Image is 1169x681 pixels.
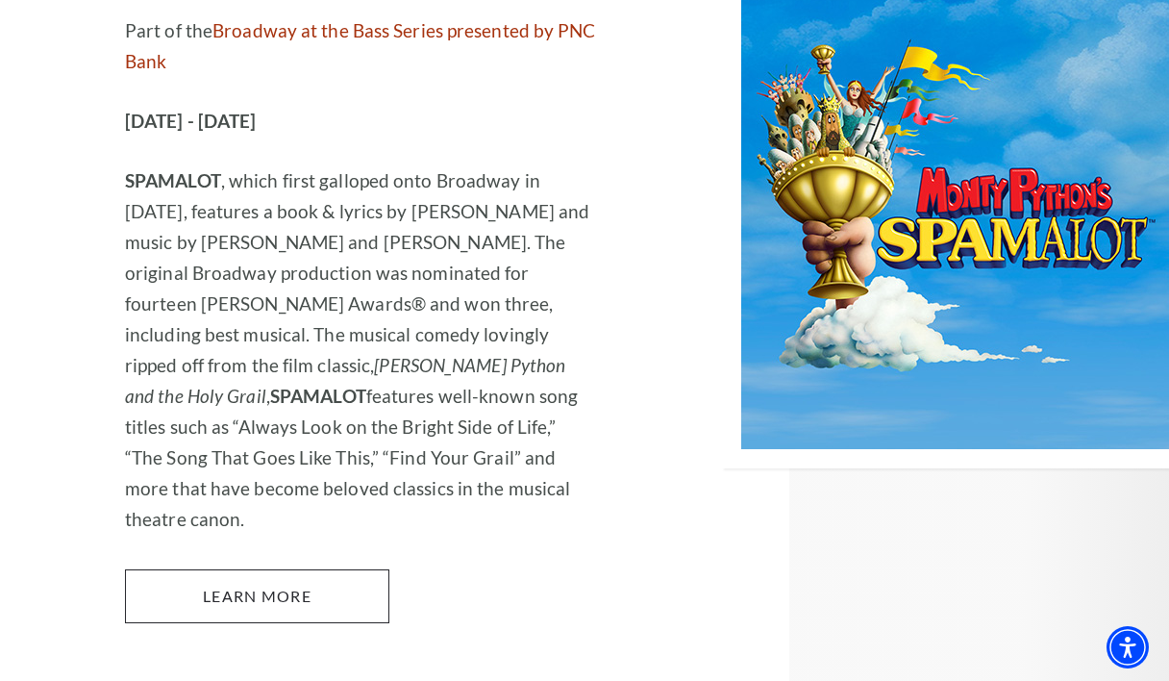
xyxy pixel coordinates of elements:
[125,110,257,132] strong: [DATE] - [DATE]
[270,385,366,407] strong: SPAMALOT
[125,19,596,72] a: Broadway at the Bass Series presented by PNC Bank
[1107,626,1149,668] div: Accessibility Menu
[125,165,597,535] p: , which first galloped onto Broadway in [DATE], features a book & lyrics by [PERSON_NAME] and mus...
[125,569,389,623] a: Learn More Monty Python's Spamalot
[125,15,597,77] p: Part of the
[125,169,221,191] strong: SPAMALOT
